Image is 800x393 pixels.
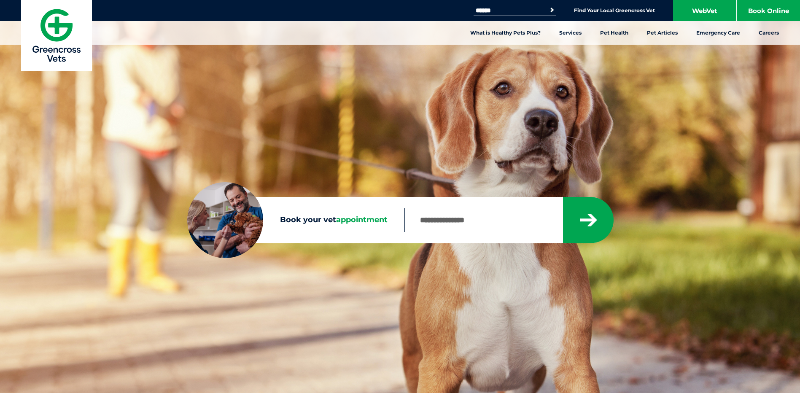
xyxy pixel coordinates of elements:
[591,21,638,45] a: Pet Health
[187,214,404,226] label: Book your vet
[461,21,550,45] a: What is Healthy Pets Plus?
[550,21,591,45] a: Services
[548,6,556,14] button: Search
[574,7,655,14] a: Find Your Local Greencross Vet
[687,21,749,45] a: Emergency Care
[336,215,388,224] span: appointment
[638,21,687,45] a: Pet Articles
[749,21,788,45] a: Careers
